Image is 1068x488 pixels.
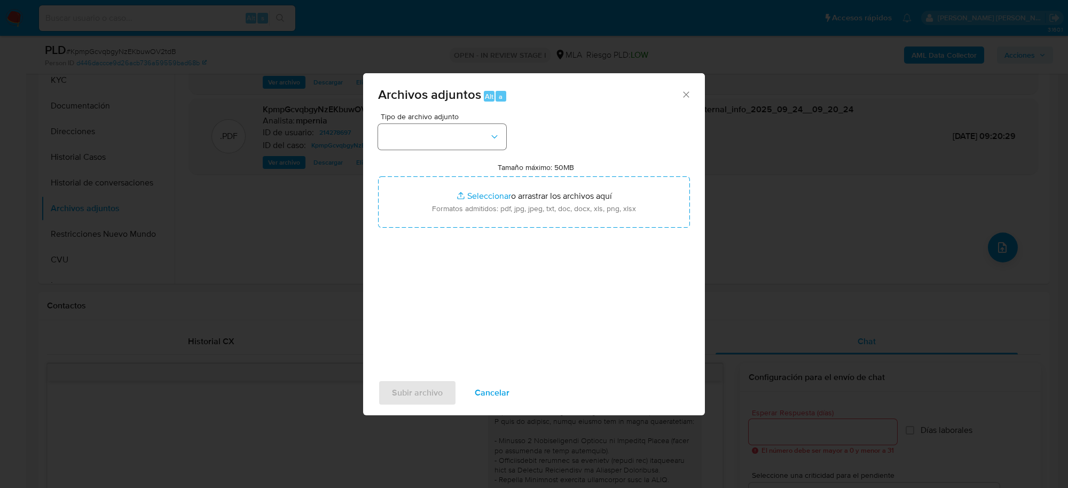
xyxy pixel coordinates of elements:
span: Alt [485,91,493,102]
button: Cancelar [461,380,523,406]
span: a [499,91,502,102]
label: Tamaño máximo: 50MB [498,162,574,172]
button: Cerrar [681,89,690,99]
span: Archivos adjuntos [378,85,481,104]
span: Tipo de archivo adjunto [381,113,509,120]
span: Cancelar [475,381,509,405]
